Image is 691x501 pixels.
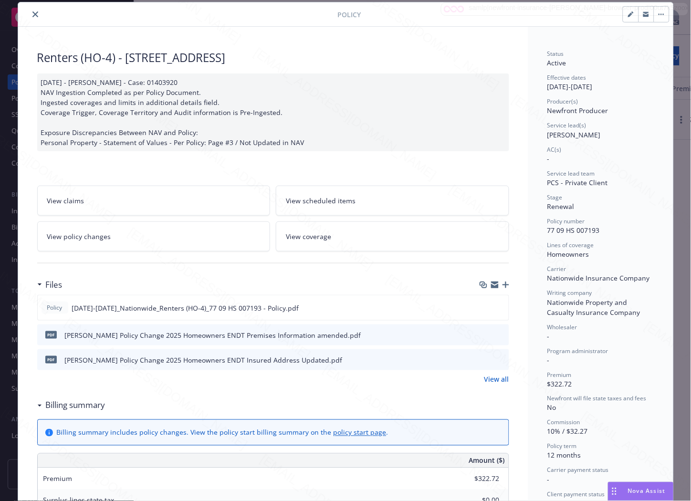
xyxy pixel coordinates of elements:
span: Newfront Producer [547,106,608,115]
h3: Files [46,279,63,291]
input: 0.00 [443,472,505,486]
span: $322.72 [547,379,572,388]
span: Wholesaler [547,323,577,331]
span: Policy term [547,442,577,450]
span: Newfront will file state taxes and fees [547,395,647,403]
span: [DATE]-[DATE]_Nationwide_Renters (HO-4)_77 09 HS 007193 - Policy.pdf [72,303,299,313]
span: Commission [547,418,580,427]
a: View coverage [276,221,509,251]
span: 10% / $32.27 [547,427,588,436]
span: pdf [45,331,57,338]
span: No [547,403,556,412]
div: Billing summary includes policy changes. View the policy start billing summary on the . [57,428,388,438]
span: - [547,332,550,341]
span: 77 09 HS 007193 [547,226,600,235]
span: Active [547,58,566,67]
a: View scheduled items [276,186,509,216]
span: Service lead(s) [547,121,586,129]
div: [PERSON_NAME] Policy Change 2025 Homeowners ENDT Premises Information amended.pdf [65,330,361,340]
span: AC(s) [547,146,562,154]
span: Lines of coverage [547,241,594,249]
button: Nova Assist [608,482,674,501]
span: Nationwide Property and Casualty Insurance Company [547,298,640,317]
a: View all [484,374,509,384]
span: PCS - Private Client [547,178,608,187]
a: policy start page [334,428,387,437]
span: Carrier payment status [547,466,609,474]
button: preview file [496,303,505,313]
span: Amount ($) [469,456,505,466]
button: download file [482,330,489,340]
span: Premium [547,371,572,379]
div: [DATE] - [PERSON_NAME] - Case: 01403920 NAV Ingestion Completed as per Policy Document. Ingested ... [37,73,509,151]
span: View scheduled items [286,196,356,206]
div: Billing summary [37,399,105,412]
button: preview file [497,330,505,340]
span: 12 months [547,451,581,460]
span: Policy number [547,217,585,225]
span: Stage [547,193,563,201]
span: Policy [45,303,64,312]
a: View claims [37,186,271,216]
div: Files [37,279,63,291]
span: Homeowners [547,250,589,259]
span: Carrier [547,265,566,273]
span: - [547,154,550,163]
span: [PERSON_NAME] [547,130,601,139]
span: Policy [338,10,361,20]
button: download file [482,355,489,365]
span: Writing company [547,289,592,297]
span: - [547,355,550,365]
span: Status [547,50,564,58]
span: View claims [47,196,84,206]
span: Client payment status [547,491,605,499]
button: preview file [497,355,505,365]
span: View coverage [286,231,331,241]
span: Nova Assist [628,487,666,495]
span: pdf [45,356,57,363]
span: View policy changes [47,231,111,241]
div: [PERSON_NAME] Policy Change 2025 Homeowners ENDT Insured Address Updated.pdf [65,355,343,365]
div: Renters (HO-4) - [STREET_ADDRESS] [37,50,509,66]
span: Nationwide Insurance Company [547,273,650,282]
span: Premium [43,474,73,483]
span: Renewal [547,202,575,211]
h3: Billing summary [46,399,105,412]
span: Service lead team [547,169,595,177]
button: download file [481,303,489,313]
span: - [547,475,550,484]
span: Producer(s) [547,97,578,105]
button: close [30,9,41,20]
a: View policy changes [37,221,271,251]
div: [DATE] - [DATE] [547,73,654,92]
div: Drag to move [608,482,620,501]
span: Program administrator [547,347,608,355]
span: Effective dates [547,73,586,82]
